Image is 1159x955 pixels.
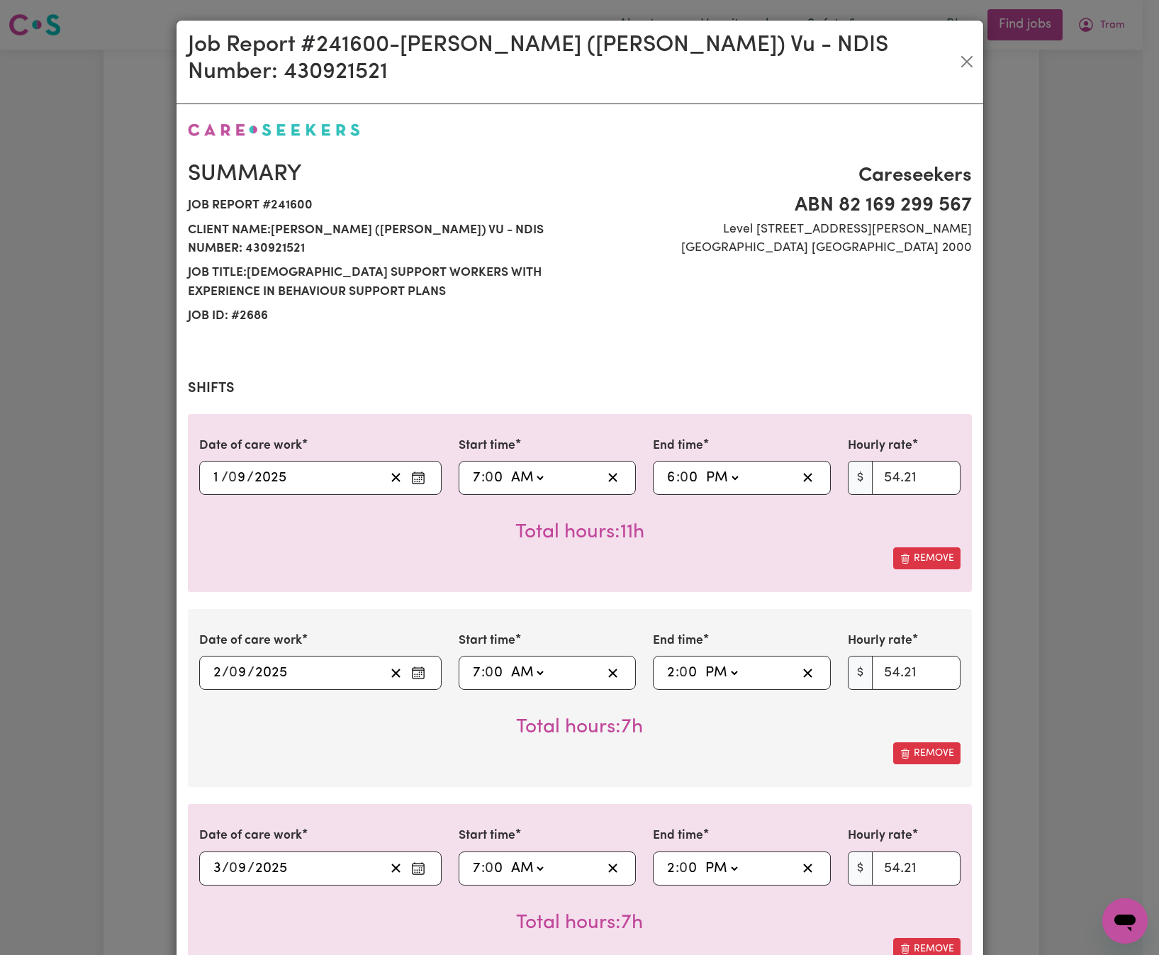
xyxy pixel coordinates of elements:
[893,742,961,764] button: Remove this shift
[213,662,222,683] input: --
[676,861,679,876] span: :
[199,827,302,845] label: Date of care work
[588,191,972,220] span: ABN 82 169 299 567
[680,662,698,683] input: --
[472,467,481,488] input: --
[680,858,698,879] input: --
[230,662,247,683] input: --
[956,50,978,73] button: Close
[407,467,430,488] button: Enter the date of care work
[676,665,679,681] span: :
[893,547,961,569] button: Remove this shift
[228,471,237,485] span: 0
[199,437,302,455] label: Date of care work
[588,161,972,191] span: Careseekers
[486,858,504,879] input: --
[680,471,688,485] span: 0
[407,662,430,683] button: Enter the date of care work
[666,662,676,683] input: --
[230,467,247,488] input: --
[459,632,515,650] label: Start time
[515,523,644,542] span: Total hours worked: 11 hours
[222,665,229,681] span: /
[472,662,481,683] input: --
[653,827,703,845] label: End time
[199,632,302,650] label: Date of care work
[188,380,972,397] h2: Shifts
[459,827,515,845] label: Start time
[230,858,247,879] input: --
[188,261,571,304] span: Job title: [DEMOGRAPHIC_DATA] Support workers with experience in Behaviour Support Plans
[481,665,485,681] span: :
[848,851,873,886] span: $
[653,437,703,455] label: End time
[485,861,493,876] span: 0
[188,218,571,262] span: Client name: [PERSON_NAME] ([PERSON_NAME]) Vu - NDIS Number: 430921521
[485,666,493,680] span: 0
[516,913,643,933] span: Total hours worked: 7 hours
[848,656,873,690] span: $
[407,858,430,879] button: Enter the date of care work
[254,858,288,879] input: ----
[229,861,237,876] span: 0
[254,662,288,683] input: ----
[848,461,873,495] span: $
[485,471,493,485] span: 0
[679,666,688,680] span: 0
[486,662,504,683] input: --
[516,717,643,737] span: Total hours worked: 7 hours
[486,467,504,488] input: --
[247,665,254,681] span: /
[481,470,485,486] span: :
[213,858,222,879] input: --
[222,861,229,876] span: /
[1102,898,1148,944] iframe: Button to launch messaging window
[848,632,912,650] label: Hourly rate
[188,123,360,136] img: Careseekers logo
[679,861,688,876] span: 0
[681,467,699,488] input: --
[188,304,571,328] span: Job ID: # 2686
[221,470,228,486] span: /
[588,239,972,257] span: [GEOGRAPHIC_DATA] [GEOGRAPHIC_DATA] 2000
[385,662,407,683] button: Clear date
[213,467,222,488] input: --
[666,467,676,488] input: --
[188,194,571,218] span: Job report # 241600
[229,666,237,680] span: 0
[676,470,680,486] span: :
[247,861,254,876] span: /
[481,861,485,876] span: :
[472,858,481,879] input: --
[188,32,956,86] h2: Job Report # 241600 - [PERSON_NAME] ([PERSON_NAME]) Vu - NDIS Number: 430921521
[848,437,912,455] label: Hourly rate
[385,467,407,488] button: Clear date
[848,827,912,845] label: Hourly rate
[653,632,703,650] label: End time
[459,437,515,455] label: Start time
[254,467,287,488] input: ----
[666,858,676,879] input: --
[188,161,571,188] h2: Summary
[588,220,972,239] span: Level [STREET_ADDRESS][PERSON_NAME]
[247,470,254,486] span: /
[385,858,407,879] button: Clear date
